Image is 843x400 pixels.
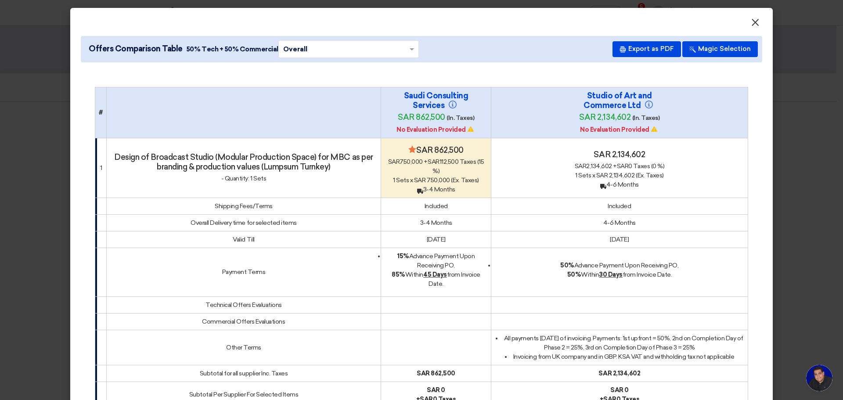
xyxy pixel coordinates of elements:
td: [DATE] [381,231,491,248]
span: sar 2,134,602 [596,172,635,179]
u: 30 Days [599,271,623,278]
span: sar [575,162,587,170]
td: Commercial Offers Evaluations [106,313,381,330]
span: sar 2,134,602 [579,112,630,122]
span: (Ex. Taxes) [636,172,664,179]
div: 2,134,602 + 0 Taxes (0 %) [495,162,744,171]
button: Magic Selection [682,41,758,57]
span: Sets x [396,177,413,184]
span: (Ex. Taxes) [451,177,479,184]
div: No Evaluation Provided [576,125,663,134]
td: [DATE] [491,231,748,248]
td: Other Terms [106,330,381,365]
button: Close [744,14,767,32]
span: (In. Taxes) [447,114,474,122]
span: 1 [393,177,395,184]
td: Shipping Fees/Terms [106,198,381,214]
td: Technical Offers Evaluations [106,296,381,313]
span: Within from Invoice Date. [567,271,672,278]
u: 45 Days [423,271,447,278]
b: sar 862,500 [417,370,455,377]
th: # [95,87,107,138]
td: 1 [95,138,107,198]
span: 1 [575,172,577,179]
a: Open chat [806,365,832,391]
td: 4-6 Months [491,214,748,231]
b: sar 0 [610,386,629,394]
span: sar [428,158,440,166]
td: Payment Terms [106,248,381,296]
div: 750,000 + 112,500 Taxes (15 %) [385,157,487,176]
td: 3-4 Months [381,214,491,231]
td: Valid Till [106,231,381,248]
button: Export as PDF [612,41,681,57]
span: sar [388,158,400,166]
td: Overall Delivery time for selected items [106,214,381,231]
span: × [751,16,760,33]
h4: Design of Broadcast Studio (Modular Production Space) for MBC as per branding & production values... [110,152,378,172]
span: 50% Tech + 50% Commercial [186,44,278,54]
h4: Studio of Art and Commerce Ltd [576,91,663,110]
span: (In. Taxes) [632,114,660,122]
strong: 15% [397,252,409,260]
span: Offers Comparison Table [89,43,183,55]
strong: 50% [567,271,581,278]
span: Within from Invoice Date. [392,271,480,288]
div: 4-6 Months [495,180,744,189]
div: Included [385,202,487,211]
h4: Saudi Consulting Services [392,91,480,110]
span: Advance Payment Upon Receiving PO, [560,262,678,269]
strong: 50% [560,262,574,269]
h4: sar 862,500 [385,145,487,155]
div: No Evaluation Provided [392,125,480,134]
span: Advance Payment Upon Receiving PO, [397,252,475,269]
span: Sets x [578,172,595,179]
td: Subtotal for all supplier Inc. Taxes [106,365,381,382]
span: - Quantity: 1 Sets [221,175,266,182]
span: sar 750,000 [414,177,450,184]
h4: sar 2,134,602 [495,150,744,159]
b: sar 2,134,602 [598,370,640,377]
span: sar 862,500 [398,112,445,122]
div: Included [495,202,744,211]
b: sar 0 [427,386,445,394]
strong: 85% [392,271,405,278]
div: 3-4 Months [385,185,487,194]
span: All payments [DATE] of invoicing. Payments: 1st upfront = 50%, 2nd on Completion Day of Phase 2 =... [504,335,743,351]
span: Invoicing from UK company and in GBP. KSA VAT and withholding tax not applicable [513,353,735,360]
span: sar [617,162,629,170]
